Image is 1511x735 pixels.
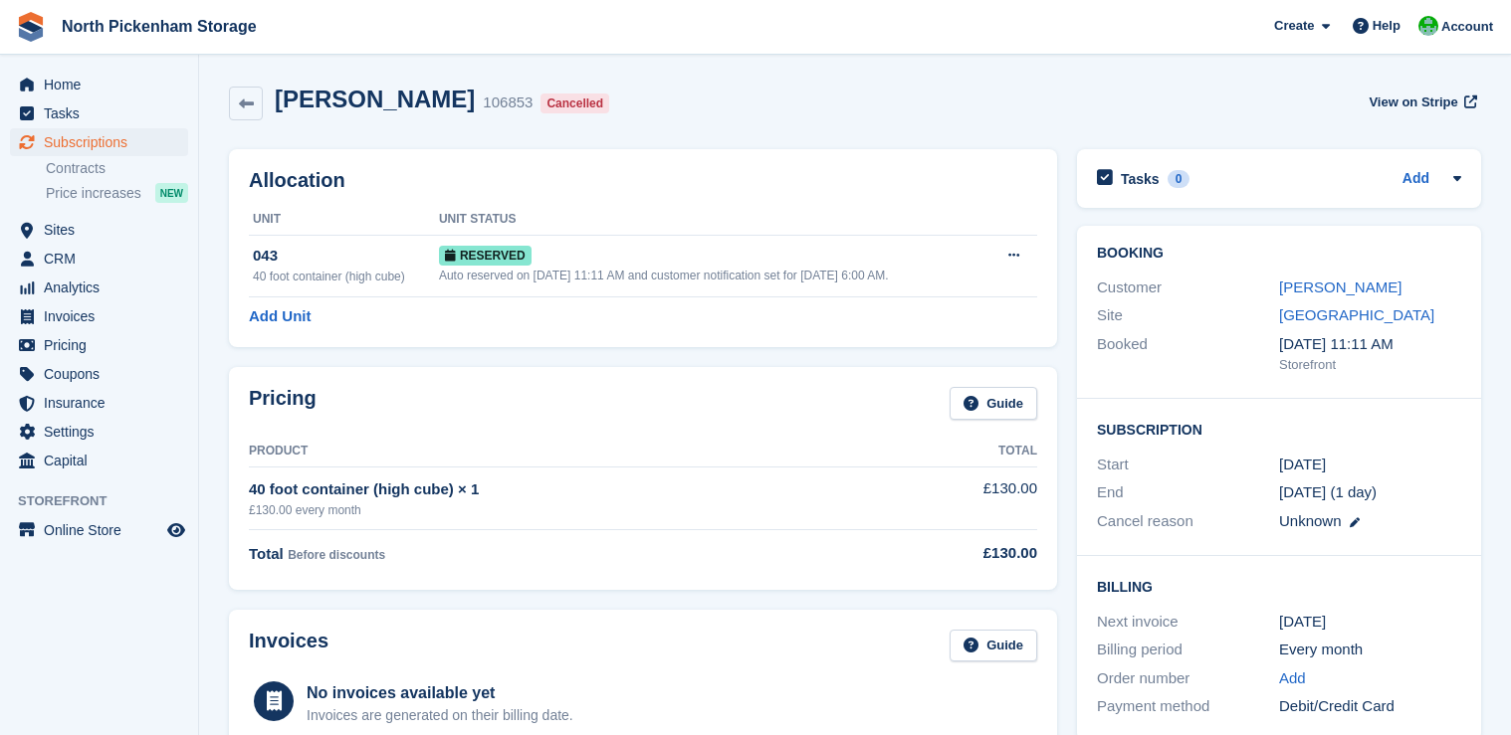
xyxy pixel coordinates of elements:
h2: [PERSON_NAME] [275,86,475,112]
img: stora-icon-8386f47178a22dfd0bd8f6a31ec36ba5ce8667c1dd55bd0f319d3a0aa187defe.svg [16,12,46,42]
span: Invoices [44,302,163,330]
span: Pricing [44,331,163,359]
span: Coupons [44,360,163,388]
span: Capital [44,447,163,474]
span: Home [44,71,163,98]
a: Contracts [46,159,188,178]
a: Guide [950,630,1037,662]
th: Product [249,436,888,467]
a: [PERSON_NAME] [1279,278,1402,295]
a: menu [10,216,188,244]
div: [DATE] [1279,611,1461,634]
a: [GEOGRAPHIC_DATA] [1279,306,1434,323]
a: menu [10,447,188,474]
span: Insurance [44,389,163,417]
a: Add Unit [249,305,311,328]
div: Order number [1097,667,1279,690]
a: menu [10,99,188,127]
div: £130.00 every month [249,501,888,519]
td: £130.00 [888,466,1037,529]
span: Analytics [44,274,163,301]
span: Sites [44,216,163,244]
span: Unknown [1279,512,1342,529]
th: Unit Status [439,204,986,236]
h2: Invoices [249,630,328,662]
div: Payment method [1097,695,1279,718]
span: Total [249,545,284,562]
a: menu [10,418,188,446]
div: Next invoice [1097,611,1279,634]
div: Site [1097,304,1279,327]
a: Preview store [164,518,188,542]
a: Add [1403,168,1429,191]
span: CRM [44,245,163,273]
div: £130.00 [888,542,1037,565]
span: [DATE] (1 day) [1279,483,1377,500]
div: Every month [1279,639,1461,661]
span: Help [1373,16,1401,36]
a: View on Stripe [1361,86,1481,118]
a: menu [10,516,188,544]
a: Price increases NEW [46,182,188,204]
div: Auto reserved on [DATE] 11:11 AM and customer notification set for [DATE] 6:00 AM. [439,267,986,284]
div: Debit/Credit Card [1279,695,1461,718]
span: Settings [44,418,163,446]
span: Online Store [44,516,163,544]
div: [DATE] 11:11 AM [1279,333,1461,356]
div: 106853 [483,92,533,114]
div: 043 [253,245,439,268]
a: menu [10,245,188,273]
span: Subscriptions [44,128,163,156]
div: Booked [1097,333,1279,375]
a: menu [10,71,188,98]
a: Add [1279,667,1306,690]
span: Storefront [18,491,198,511]
img: Chris Gulliver [1418,16,1438,36]
a: North Pickenham Storage [54,10,265,43]
div: NEW [155,183,188,203]
span: Create [1274,16,1314,36]
a: menu [10,274,188,301]
span: Price increases [46,184,141,203]
div: End [1097,481,1279,504]
div: Cancelled [540,93,609,113]
span: Reserved [439,246,532,266]
a: menu [10,389,188,417]
div: Invoices are generated on their billing date. [307,705,573,726]
div: 40 foot container (high cube) × 1 [249,478,888,501]
time: 2025-09-27 00:00:00 UTC [1279,454,1326,476]
span: Account [1441,17,1493,37]
div: Billing period [1097,639,1279,661]
th: Total [888,436,1037,467]
th: Unit [249,204,439,236]
div: Start [1097,454,1279,476]
div: Cancel reason [1097,510,1279,533]
div: No invoices available yet [307,681,573,705]
div: Storefront [1279,355,1461,375]
h2: Booking [1097,246,1461,262]
span: View on Stripe [1369,92,1457,112]
h2: Tasks [1121,170,1160,188]
a: menu [10,360,188,388]
span: Tasks [44,99,163,127]
a: menu [10,128,188,156]
div: 0 [1168,170,1190,188]
h2: Subscription [1097,419,1461,439]
h2: Billing [1097,576,1461,596]
h2: Pricing [249,387,317,420]
a: menu [10,302,188,330]
a: menu [10,331,188,359]
div: Customer [1097,276,1279,299]
h2: Allocation [249,169,1037,192]
a: Guide [950,387,1037,420]
div: 40 foot container (high cube) [253,268,439,285]
span: Before discounts [288,548,385,562]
